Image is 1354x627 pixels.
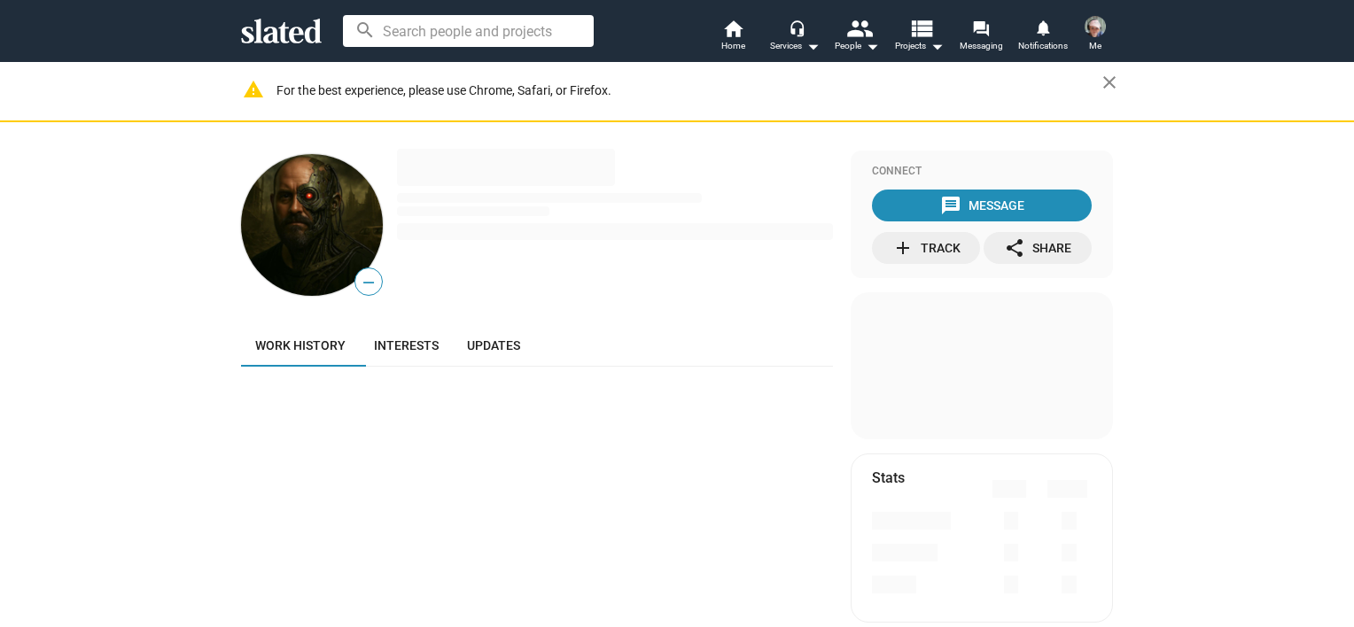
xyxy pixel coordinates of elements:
[374,338,439,352] span: Interests
[888,18,950,57] button: Projects
[1012,18,1074,57] a: Notifications
[789,19,805,35] mat-icon: headset_mic
[826,18,888,57] button: People
[972,19,989,36] mat-icon: forum
[872,232,980,264] button: Track
[846,15,872,41] mat-icon: people
[360,324,453,367] a: Interests
[722,18,743,39] mat-icon: home
[872,165,1092,179] div: Connect
[702,18,764,57] a: Home
[1099,72,1120,93] mat-icon: close
[1085,16,1106,37] img: Lincy van staverden
[835,35,879,57] div: People
[770,35,820,57] div: Services
[984,232,1092,264] button: Share
[255,338,346,352] span: Work history
[895,35,944,57] span: Projects
[467,338,520,352] span: Updates
[861,35,883,57] mat-icon: arrow_drop_down
[950,18,1012,57] a: Messaging
[892,237,914,259] mat-icon: add
[453,324,534,367] a: Updates
[940,195,961,216] mat-icon: message
[276,79,1102,103] div: For the best experience, please use Chrome, Safari, or Firefox.
[908,15,934,41] mat-icon: view_list
[764,18,826,57] button: Services
[243,79,264,100] mat-icon: warning
[802,35,823,57] mat-icon: arrow_drop_down
[1018,35,1068,57] span: Notifications
[355,271,382,294] span: —
[1034,19,1051,35] mat-icon: notifications
[1074,12,1117,58] button: Lincy van staverdenMe
[241,324,360,367] a: Work history
[892,232,961,264] div: Track
[872,468,905,487] mat-card-title: Stats
[960,35,1003,57] span: Messaging
[940,190,1024,221] div: Message
[1089,35,1101,57] span: Me
[926,35,947,57] mat-icon: arrow_drop_down
[343,15,594,47] input: Search people and projects
[872,190,1092,221] button: Message
[1004,237,1025,259] mat-icon: share
[1004,232,1071,264] div: Share
[721,35,745,57] span: Home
